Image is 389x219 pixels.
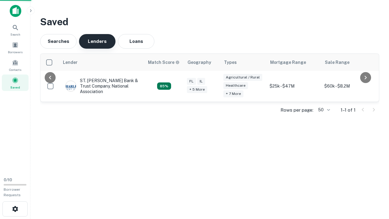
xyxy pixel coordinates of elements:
[321,71,376,102] td: $60k - $8.2M
[2,39,29,56] a: Borrowers
[270,59,306,66] div: Mortgage Range
[267,54,321,71] th: Mortgage Range
[224,59,237,66] div: Types
[40,34,77,49] button: Searches
[148,59,180,66] div: Capitalize uses an advanced AI algorithm to match your search with the best lender. The match sco...
[223,82,248,89] div: Healthcare
[8,50,22,54] span: Borrowers
[187,86,207,93] div: + 5 more
[267,71,321,102] td: $25k - $47M
[281,106,313,114] p: Rows per page:
[316,106,331,114] div: 50
[9,67,21,72] span: Contacts
[79,34,115,49] button: Lenders
[341,106,356,114] p: 1–1 of 1
[188,59,211,66] div: Geography
[223,90,243,97] div: + 7 more
[2,57,29,73] a: Contacts
[10,5,21,17] img: capitalize-icon.png
[118,34,154,49] button: Loans
[325,59,349,66] div: Sale Range
[144,54,184,71] th: Capitalize uses an advanced AI algorithm to match your search with the best lender. The match sco...
[148,59,178,66] h6: Match Score
[2,22,29,38] a: Search
[359,170,389,200] iframe: Chat Widget
[65,78,138,95] div: ST. [PERSON_NAME] Bank & Trust Company, National Association
[40,15,379,29] h3: Saved
[184,54,220,71] th: Geography
[2,75,29,91] a: Saved
[321,54,376,71] th: Sale Range
[10,85,20,90] span: Saved
[63,59,77,66] div: Lender
[187,78,196,85] div: FL
[4,178,12,182] span: 0 / 10
[157,82,171,90] div: Capitalize uses an advanced AI algorithm to match your search with the best lender. The match sco...
[220,54,267,71] th: Types
[59,54,144,71] th: Lender
[197,78,205,85] div: IL
[10,32,20,37] span: Search
[66,81,76,91] img: picture
[4,187,21,197] span: Borrower Requests
[223,74,262,81] div: Agricultural / Rural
